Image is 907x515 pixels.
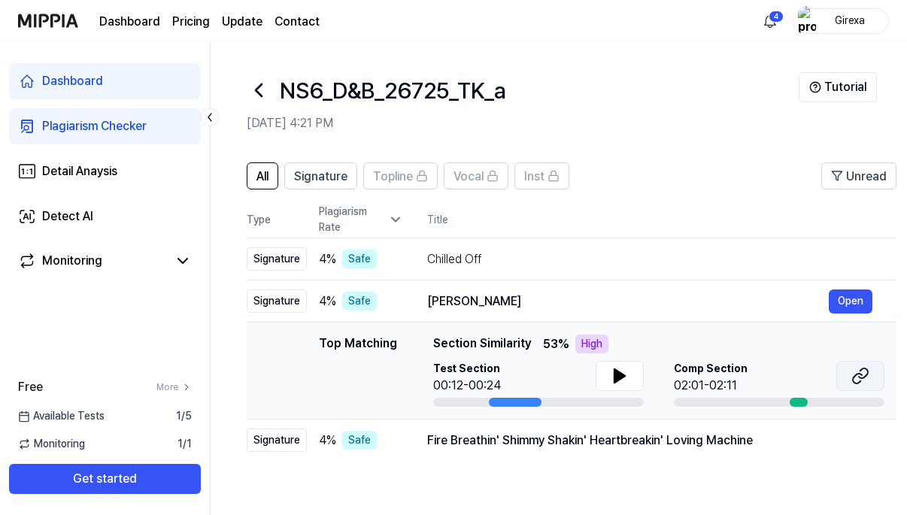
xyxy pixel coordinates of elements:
[342,431,377,450] div: Safe
[829,289,872,314] button: Open
[222,13,262,31] a: Update
[524,168,545,186] span: Inst
[433,361,501,377] span: Test Section
[99,13,160,31] a: Dashboard
[761,12,779,30] img: 알림
[247,162,278,189] button: All
[769,11,784,23] div: 4
[809,81,821,93] img: Help
[9,108,201,144] a: Plagiarism Checker
[799,72,877,102] button: Tutorial
[342,292,377,311] div: Safe
[9,198,201,235] a: Detect AI
[363,162,438,189] button: Topline
[42,208,93,226] div: Detect AI
[319,432,336,450] span: 4 %
[514,162,569,189] button: Inst
[846,168,887,186] span: Unread
[42,162,117,180] div: Detail Anaysis
[177,436,192,452] span: 1 / 1
[294,168,347,186] span: Signature
[427,292,829,311] div: [PERSON_NAME]
[798,6,816,36] img: profile
[575,335,608,353] div: High
[674,361,748,377] span: Comp Section
[18,408,105,424] span: Available Tests
[9,464,201,494] button: Get started
[427,432,872,450] div: Fire Breathin' Shimmy Shakin' Heartbreakin' Loving Machine
[433,335,531,353] span: Section Similarity
[319,292,336,311] span: 4 %
[176,408,192,424] span: 1 / 5
[247,201,307,238] th: Type
[42,117,147,135] div: Plagiarism Checker
[373,168,413,186] span: Topline
[247,114,799,132] h2: [DATE] 4:21 PM
[319,335,397,407] div: Top Matching
[247,429,307,452] div: Signature
[18,436,85,452] span: Monitoring
[256,168,268,186] span: All
[156,380,192,394] a: More
[342,250,377,268] div: Safe
[42,72,103,90] div: Dashboard
[9,153,201,189] a: Detail Anaysis
[433,377,501,395] div: 00:12-00:24
[821,162,896,189] button: Unread
[758,9,782,33] button: 알림4
[284,162,357,189] button: Signature
[275,13,320,31] a: Contact
[793,8,889,34] button: profileGirexa
[543,335,569,353] span: 53 %
[444,162,508,189] button: Vocal
[821,12,879,29] div: Girexa
[427,201,896,238] th: Title
[9,63,201,99] a: Dashboard
[18,378,43,396] span: Free
[319,250,336,268] span: 4 %
[319,204,403,235] div: Plagiarism Rate
[674,377,748,395] div: 02:01-02:11
[18,252,168,270] a: Monitoring
[172,13,210,31] a: Pricing
[453,168,484,186] span: Vocal
[427,250,872,268] div: Chilled Off
[42,252,102,270] div: Monitoring
[247,247,307,271] div: Signature
[247,289,307,313] div: Signature
[280,74,506,108] h1: NS6_D&B_26725_TK_a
